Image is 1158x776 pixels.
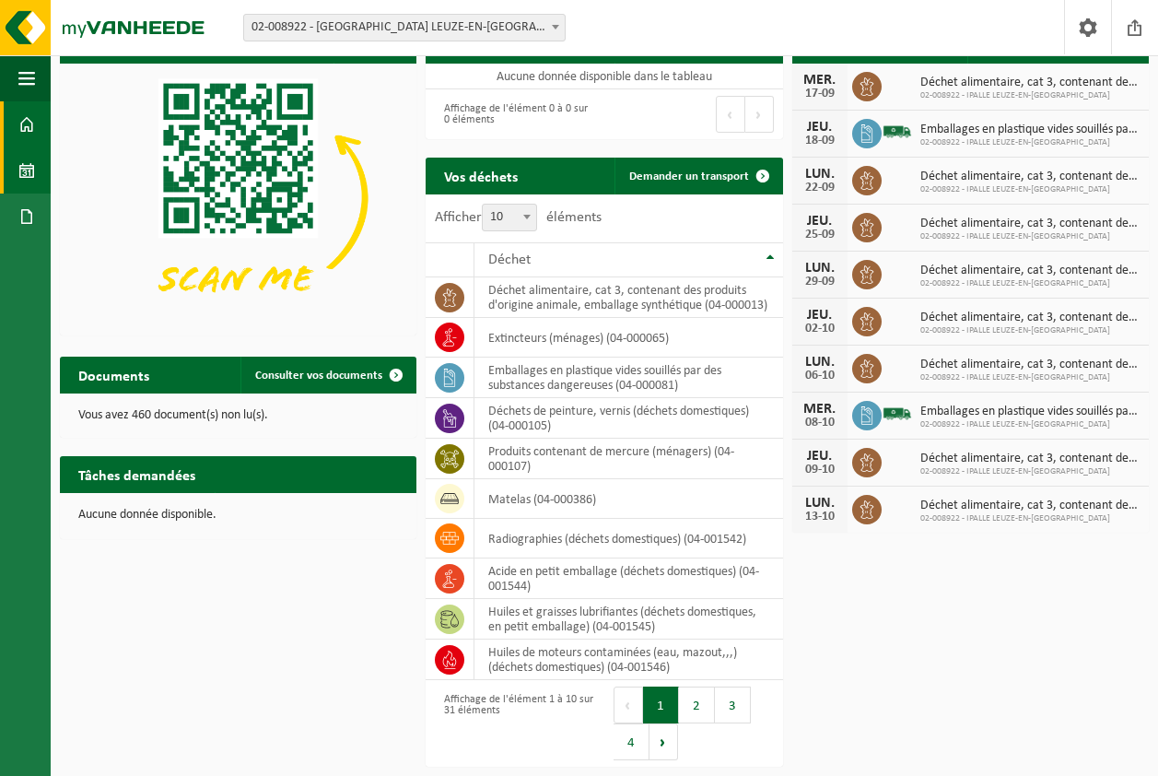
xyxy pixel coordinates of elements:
div: Affichage de l'élément 0 à 0 sur 0 éléments [435,94,595,135]
a: Consulter vos documents [240,357,415,394]
div: 09-10 [801,464,838,476]
span: 10 [482,204,537,231]
td: déchet alimentaire, cat 3, contenant des produits d'origine animale, emballage synthétique (04-00... [474,277,782,318]
span: 02-008922 - IPALLE LEUZE-EN-HAINAUT - LEUZE-EN-HAINAUT [243,14,566,41]
span: 02-008922 - IPALLE LEUZE-EN-[GEOGRAPHIC_DATA] [920,466,1140,477]
button: Previous [716,96,745,133]
div: JEU. [801,449,838,464]
h2: Tâches demandées [60,456,214,492]
div: Affichage de l'élément 1 à 10 sur 31 éléments [435,685,595,762]
td: extincteurs (ménages) (04-000065) [474,318,782,358]
a: Demander un transport [614,158,781,194]
div: MER. [801,73,838,88]
div: LUN. [801,167,838,182]
span: 02-008922 - IPALLE LEUZE-EN-[GEOGRAPHIC_DATA] [920,513,1140,524]
span: 02-008922 - IPALLE LEUZE-EN-[GEOGRAPHIC_DATA] [920,184,1140,195]
div: 29-09 [801,276,838,288]
span: 10 [483,205,536,230]
div: LUN. [801,355,838,370]
span: Déchet [488,253,531,267]
span: Emballages en plastique vides souillés par des substances dangereuses [920,405,1140,419]
span: Déchet alimentaire, cat 3, contenant des produits d'origine animale, emballage s... [920,311,1140,325]
div: MER. [801,402,838,417]
td: acide en petit emballage (déchets domestiques) (04-001544) [474,558,782,599]
span: 02-008922 - IPALLE LEUZE-EN-[GEOGRAPHIC_DATA] [920,325,1140,336]
span: Déchet alimentaire, cat 3, contenant des produits d'origine animale, emballage s... [920,499,1140,513]
button: 1 [643,687,679,723]
td: huiles et graisses lubrifiantes (déchets domestiques, en petit emballage) (04-001545) [474,599,782,640]
h2: Vos déchets [426,158,536,194]
span: Déchet alimentaire, cat 3, contenant des produits d'origine animale, emballage s... [920,76,1140,90]
div: LUN. [801,496,838,511]
span: Déchet alimentaire, cat 3, contenant des produits d'origine animale, emballage s... [920,264,1140,278]
div: JEU. [801,308,838,323]
td: matelas (04-000386) [474,479,782,519]
span: 02-008922 - IPALLE LEUZE-EN-[GEOGRAPHIC_DATA] [920,231,1140,242]
td: déchets de peinture, vernis (déchets domestiques) (04-000105) [474,398,782,439]
div: LUN. [801,261,838,276]
span: 02-008922 - IPALLE LEUZE-EN-[GEOGRAPHIC_DATA] [920,372,1140,383]
td: huiles de moteurs contaminées (eau, mazout,,,) (déchets domestiques) (04-001546) [474,640,782,680]
div: 18-09 [801,135,838,147]
label: Afficher éléments [435,210,602,225]
span: 02-008922 - IPALLE LEUZE-EN-[GEOGRAPHIC_DATA] [920,278,1140,289]
div: JEU. [801,214,838,229]
span: Déchet alimentaire, cat 3, contenant des produits d'origine animale, emballage s... [920,358,1140,372]
span: Demander un transport [629,170,749,182]
span: Déchet alimentaire, cat 3, contenant des produits d'origine animale, emballage s... [920,170,1140,184]
div: 22-09 [801,182,838,194]
span: 02-008922 - IPALLE LEUZE-EN-[GEOGRAPHIC_DATA] [920,90,1140,101]
button: Next [649,723,678,760]
td: Aucune donnée disponible dans le tableau [426,64,782,89]
img: BL-SO-LV [882,116,913,147]
img: BL-SO-LV [882,398,913,429]
div: 08-10 [801,417,838,429]
td: emballages en plastique vides souillés par des substances dangereuses (04-000081) [474,358,782,398]
div: 25-09 [801,229,838,241]
span: 02-008922 - IPALLE LEUZE-EN-[GEOGRAPHIC_DATA] [920,137,1140,148]
span: Consulter vos documents [255,370,382,382]
button: Previous [614,687,643,723]
button: 4 [614,723,649,760]
span: 02-008922 - IPALLE LEUZE-EN-HAINAUT - LEUZE-EN-HAINAUT [244,15,565,41]
span: Déchet alimentaire, cat 3, contenant des produits d'origine animale, emballage s... [920,217,1140,231]
img: Download de VHEPlus App [60,64,416,332]
td: produits contenant de mercure (ménagers) (04-000107) [474,439,782,479]
p: Vous avez 460 document(s) non lu(s). [78,409,398,422]
div: 13-10 [801,511,838,523]
div: 17-09 [801,88,838,100]
span: Déchet alimentaire, cat 3, contenant des produits d'origine animale, emballage s... [920,452,1140,466]
button: 3 [715,687,751,723]
p: Aucune donnée disponible. [78,509,398,522]
span: 02-008922 - IPALLE LEUZE-EN-[GEOGRAPHIC_DATA] [920,419,1140,430]
span: Emballages en plastique vides souillés par des substances dangereuses [920,123,1140,137]
h2: Documents [60,357,168,393]
div: 02-10 [801,323,838,335]
div: JEU. [801,120,838,135]
td: Radiographies (déchets domestiques) (04-001542) [474,519,782,558]
button: 2 [679,687,715,723]
div: 06-10 [801,370,838,382]
button: Next [745,96,774,133]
